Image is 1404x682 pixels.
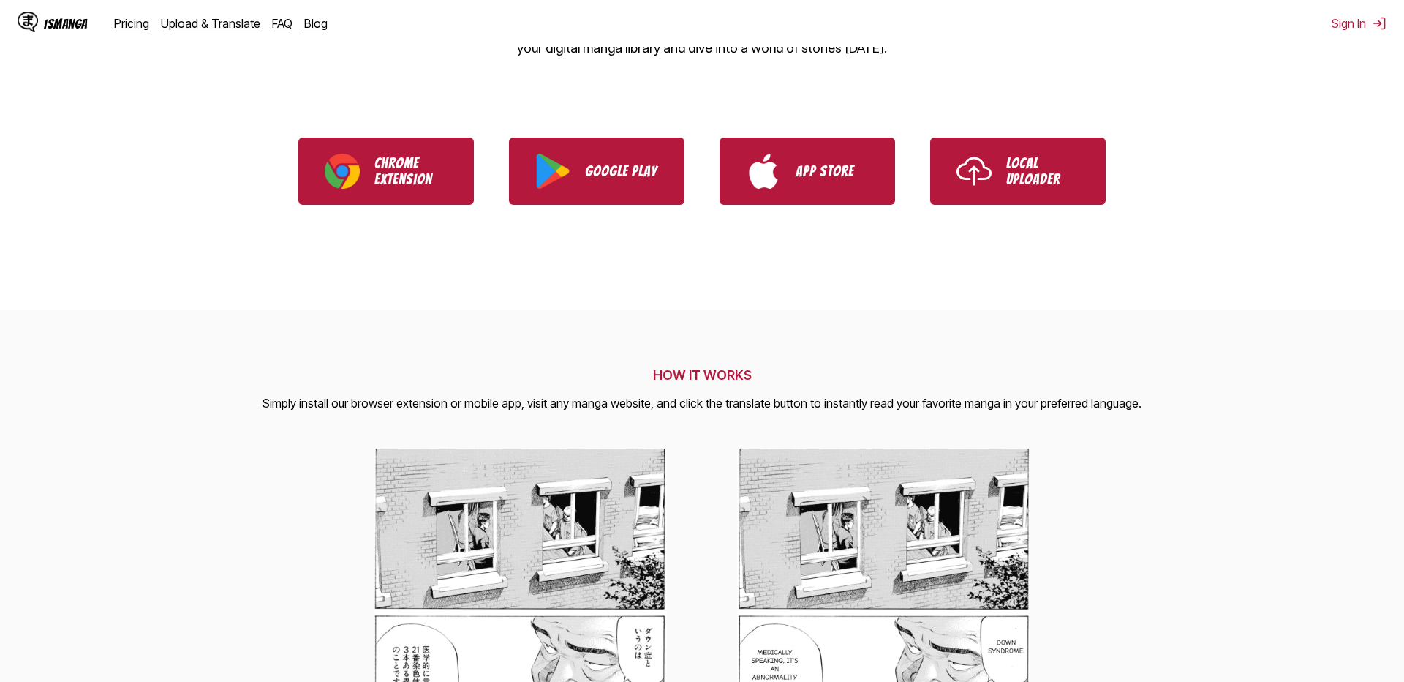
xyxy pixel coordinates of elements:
[272,16,292,31] a: FAQ
[298,138,474,205] a: Download IsManga Chrome Extension
[956,154,992,189] img: Upload icon
[18,12,114,35] a: IsManga LogoIsManga
[535,154,570,189] img: Google Play logo
[509,138,684,205] a: Download IsManga from Google Play
[325,154,360,189] img: Chrome logo
[374,155,448,187] p: Chrome Extension
[114,16,149,31] a: Pricing
[1006,155,1079,187] p: Local Uploader
[1332,16,1386,31] button: Sign In
[796,163,869,179] p: App Store
[18,12,38,32] img: IsManga Logo
[263,367,1141,383] h2: HOW IT WORKS
[746,154,781,189] img: App Store logo
[304,16,328,31] a: Blog
[1372,16,1386,31] img: Sign out
[44,17,88,31] div: IsManga
[720,138,895,205] a: Download IsManga from App Store
[161,16,260,31] a: Upload & Translate
[585,163,658,179] p: Google Play
[263,394,1141,413] p: Simply install our browser extension or mobile app, visit any manga website, and click the transl...
[930,138,1106,205] a: Use IsManga Local Uploader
